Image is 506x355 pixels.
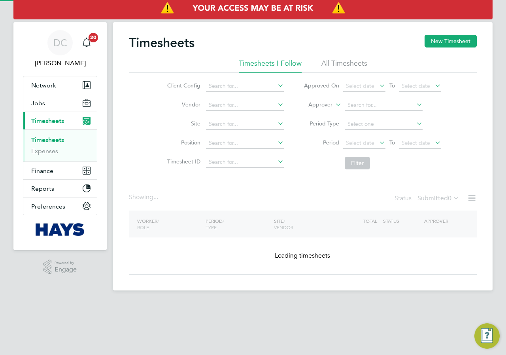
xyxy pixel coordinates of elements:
[31,203,65,210] span: Preferences
[31,82,56,89] span: Network
[165,101,200,108] label: Vendor
[13,22,107,250] nav: Main navigation
[53,38,67,48] span: DC
[206,157,284,168] input: Search for...
[23,129,97,161] div: Timesheets
[55,266,77,273] span: Engage
[165,158,200,165] label: Timesheet ID
[31,99,45,107] span: Jobs
[206,138,284,149] input: Search for...
[36,223,85,236] img: hays-logo-retina.png
[448,194,451,202] span: 0
[31,136,64,144] a: Timesheets
[31,147,58,155] a: Expenses
[346,139,374,146] span: Select date
[304,139,339,146] label: Period
[43,260,77,275] a: Powered byEngage
[402,82,430,89] span: Select date
[425,35,477,47] button: New Timesheet
[79,30,94,55] a: 20
[321,59,367,73] li: All Timesheets
[346,82,374,89] span: Select date
[297,101,332,109] label: Approver
[31,185,54,192] span: Reports
[23,94,97,112] button: Jobs
[387,80,397,91] span: To
[23,162,97,179] button: Finance
[31,167,53,175] span: Finance
[304,82,339,89] label: Approved On
[402,139,430,146] span: Select date
[23,223,97,236] a: Go to home page
[129,35,194,51] h2: Timesheets
[345,157,370,169] button: Filter
[239,59,302,73] li: Timesheets I Follow
[165,82,200,89] label: Client Config
[165,139,200,146] label: Position
[165,120,200,127] label: Site
[206,119,284,130] input: Search for...
[206,81,284,92] input: Search for...
[23,76,97,94] button: Network
[345,119,423,130] input: Select one
[23,112,97,129] button: Timesheets
[345,100,423,111] input: Search for...
[395,193,461,204] div: Status
[304,120,339,127] label: Period Type
[387,137,397,148] span: To
[23,197,97,215] button: Preferences
[89,33,98,42] span: 20
[55,260,77,266] span: Powered by
[23,59,97,68] span: Danielle Croombs
[474,323,500,349] button: Engage Resource Center
[153,193,158,201] span: ...
[206,100,284,111] input: Search for...
[31,117,64,125] span: Timesheets
[23,30,97,68] a: DC[PERSON_NAME]
[417,194,459,202] label: Submitted
[129,193,160,201] div: Showing
[23,180,97,197] button: Reports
